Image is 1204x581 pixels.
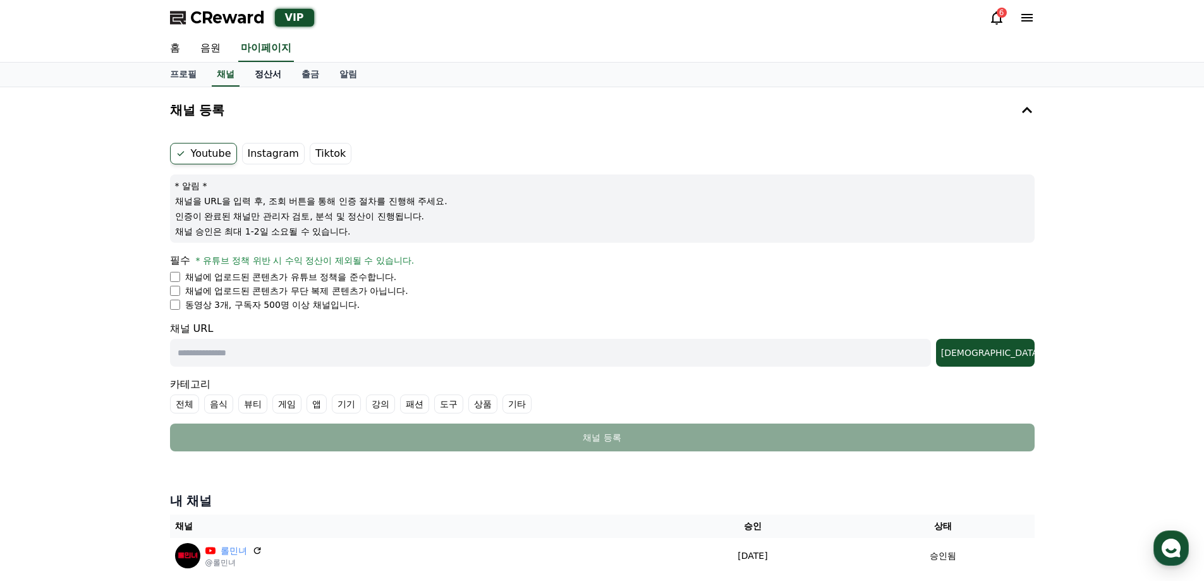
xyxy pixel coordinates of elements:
[468,394,497,413] label: 상품
[170,394,199,413] label: 전체
[165,92,1040,128] button: 채널 등록
[170,103,225,117] h4: 채널 등록
[185,271,397,283] p: 채널에 업로드된 콘텐츠가 유튜브 정책을 준수합니다.
[185,284,408,297] p: 채널에 업로드된 콘텐츠가 무단 복제 콘텐츠가 아닙니다.
[170,377,1035,413] div: 카테고리
[502,394,532,413] label: 기타
[40,420,47,430] span: 홈
[332,394,361,413] label: 기기
[175,543,200,568] img: 롤민녀
[941,346,1030,359] div: [DEMOGRAPHIC_DATA]
[307,394,327,413] label: 앱
[160,35,190,62] a: 홈
[936,339,1035,367] button: [DEMOGRAPHIC_DATA]
[170,492,1035,510] h4: 내 채널
[170,143,237,164] label: Youtube
[4,401,83,432] a: 홈
[170,424,1035,451] button: 채널 등록
[83,401,163,432] a: 대화
[434,394,463,413] label: 도구
[852,515,1034,538] th: 상태
[212,63,240,87] a: 채널
[659,549,848,563] p: [DATE]
[116,420,131,431] span: 대화
[196,255,415,266] span: * 유튜브 정책 위반 시 수익 정산이 제외될 수 있습니다.
[170,8,265,28] a: CReward
[163,401,243,432] a: 설정
[170,254,190,266] span: 필수
[175,210,1030,223] p: 인증이 완료된 채널만 관리자 검토, 분석 및 정산이 진행됩니다.
[291,63,329,87] a: 출금
[170,321,1035,367] div: 채널 URL
[272,394,301,413] label: 게임
[185,298,360,311] p: 동영상 3개, 구독자 500명 이상 채널입니다.
[400,394,429,413] label: 패션
[160,63,207,87] a: 프로필
[190,8,265,28] span: CReward
[275,9,314,27] div: VIP
[310,143,351,164] label: Tiktok
[175,225,1030,238] p: 채널 승인은 최대 1-2일 소요될 수 있습니다.
[205,558,262,568] p: @롤민녀
[195,420,210,430] span: 설정
[930,549,956,563] p: 승인됨
[238,35,294,62] a: 마이페이지
[245,63,291,87] a: 정산서
[190,35,231,62] a: 음원
[175,195,1030,207] p: 채널을 URL을 입력 후, 조회 버튼을 통해 인증 절차를 진행해 주세요.
[195,431,1009,444] div: 채널 등록
[654,515,853,538] th: 승인
[204,394,233,413] label: 음식
[221,544,247,558] a: 롤민녀
[329,63,367,87] a: 알림
[242,143,305,164] label: Instagram
[989,10,1004,25] a: 6
[238,394,267,413] label: 뷰티
[997,8,1007,18] div: 6
[366,394,395,413] label: 강의
[170,515,654,538] th: 채널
